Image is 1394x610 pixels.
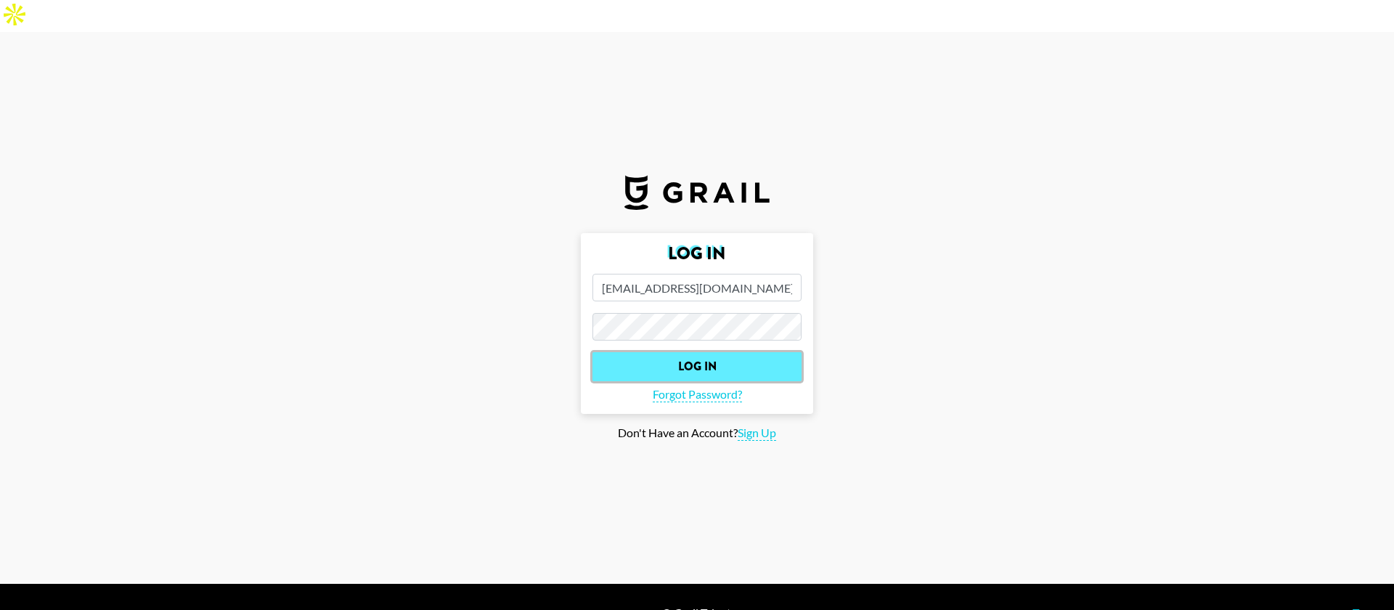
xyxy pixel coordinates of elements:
[653,387,742,402] span: Forgot Password?
[592,352,802,381] input: Log In
[738,426,776,441] span: Sign Up
[592,245,802,262] h2: Log In
[12,426,1382,441] div: Don't Have an Account?
[592,274,802,301] input: Email
[624,175,770,210] img: Grail Talent Logo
